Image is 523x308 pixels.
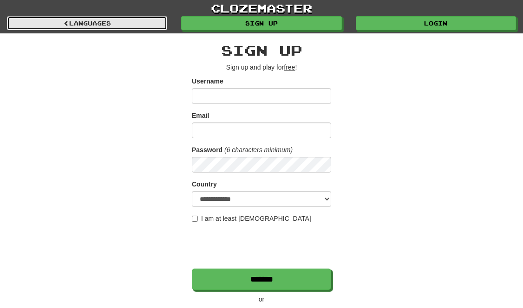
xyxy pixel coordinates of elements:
iframe: reCAPTCHA [192,228,333,264]
h2: Sign up [192,43,331,58]
label: Country [192,180,217,189]
p: Sign up and play for ! [192,63,331,72]
label: Password [192,145,222,154]
a: Login [356,16,516,30]
a: Languages [7,16,167,30]
label: Email [192,111,209,120]
em: (6 characters minimum) [224,146,293,154]
label: I am at least [DEMOGRAPHIC_DATA] [192,214,311,223]
label: Username [192,77,223,86]
input: I am at least [DEMOGRAPHIC_DATA] [192,216,198,222]
p: or [192,295,331,304]
a: Sign up [181,16,341,30]
u: free [284,64,295,71]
